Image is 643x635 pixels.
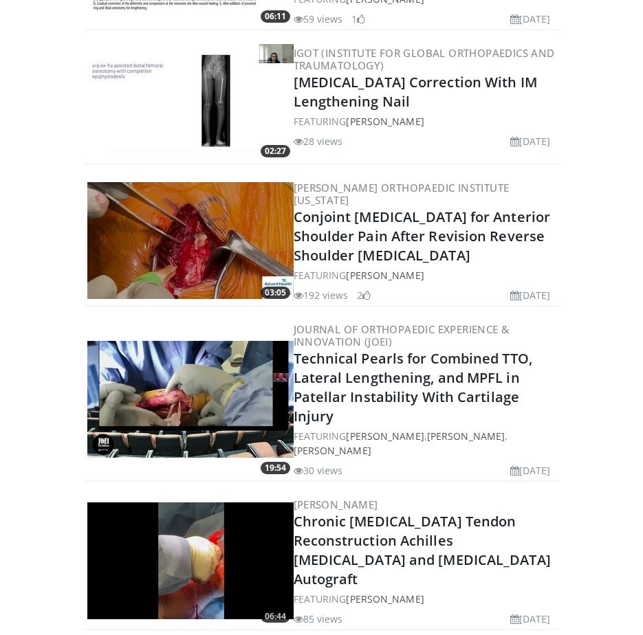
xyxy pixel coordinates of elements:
a: 19:54 [87,341,294,458]
img: df77b898-7438-4bc0-bced-0def26f2aa37.300x170_q85_crop-smart_upscale.jpg [87,341,294,458]
li: 192 views [294,288,349,302]
li: 1 [351,12,365,26]
span: 19:54 [261,462,290,474]
a: Chronic [MEDICAL_DATA] Tendon Reconstruction Achilles [MEDICAL_DATA] and [MEDICAL_DATA] Autograft [294,512,551,588]
li: 85 views [294,612,343,626]
div: FEATURING [294,114,556,129]
li: 30 views [294,463,343,478]
li: [DATE] [510,12,551,26]
a: IGOT (Institute for Global Orthopaedics and Traumatology) [294,46,555,72]
li: [DATE] [510,612,551,626]
a: [PERSON_NAME] [346,115,424,128]
a: [MEDICAL_DATA] Correction With IM Lengthening Nail [294,73,537,111]
a: Journal of Orthopaedic Experience & Innovation (JOEI) [294,322,510,348]
div: FEATURING [294,592,556,606]
span: 02:27 [261,145,290,157]
a: 03:05 [87,182,294,299]
a: Technical Pearls for Combined TTO, Lateral Lengthening, and MPFL in Patellar Instability With Car... [294,349,532,425]
a: [PERSON_NAME] [294,498,378,511]
img: c7ae8b96-0285-4ed2-abb6-67a9ebf6408d.300x170_q85_crop-smart_upscale.jpg [87,502,294,619]
a: [PERSON_NAME] [346,592,424,605]
a: [PERSON_NAME] [294,444,371,457]
a: [PERSON_NAME] [427,430,505,443]
img: db6bb167-3534-490c-9ed2-69d3a0fc9a36.300x170_q85_crop-smart_upscale.jpg [87,182,294,299]
li: [DATE] [510,463,551,478]
a: [PERSON_NAME] [346,269,424,282]
div: FEATURING [294,268,556,282]
a: [PERSON_NAME] [346,430,424,443]
li: [DATE] [510,134,551,148]
a: 02:27 [87,44,294,161]
li: 2 [357,288,371,302]
span: 06:11 [261,10,290,23]
li: 28 views [294,134,343,148]
div: FEATURING , , [294,429,556,458]
li: 59 views [294,12,343,26]
span: 06:44 [261,610,290,623]
a: 06:44 [87,502,294,619]
a: [PERSON_NAME] Orthopaedic Institute [US_STATE] [294,181,510,207]
img: 58de5e19-5be5-4c49-8691-b78539819200.300x170_q85_crop-smart_upscale.jpg [87,44,294,161]
a: Conjoint [MEDICAL_DATA] for Anterior Shoulder Pain After Revision Reverse Shoulder [MEDICAL_DATA] [294,208,551,265]
span: 03:05 [261,287,290,299]
li: [DATE] [510,288,551,302]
